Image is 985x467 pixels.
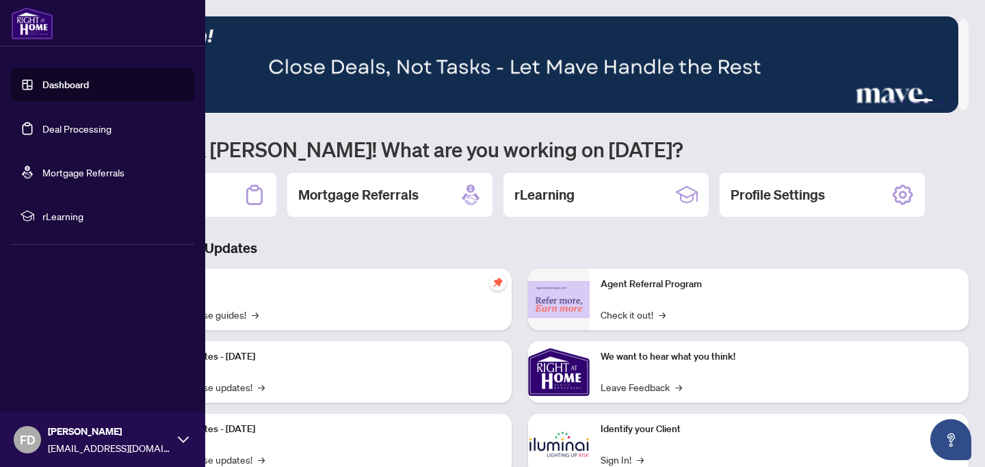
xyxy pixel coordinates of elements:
[71,16,958,113] img: Slide 2
[528,281,590,319] img: Agent Referral Program
[258,452,265,467] span: →
[949,99,955,105] button: 5
[601,349,958,364] p: We want to hear what you think!
[71,239,969,258] h3: Brokerage & Industry Updates
[601,277,958,292] p: Agent Referral Program
[42,79,89,91] a: Dashboard
[144,349,501,364] p: Platform Updates - [DATE]
[938,99,944,105] button: 4
[252,307,259,322] span: →
[889,99,895,105] button: 1
[731,185,825,204] h2: Profile Settings
[911,99,933,105] button: 3
[601,307,666,322] a: Check it out!→
[514,185,575,204] h2: rLearning
[42,122,111,135] a: Deal Processing
[659,307,666,322] span: →
[298,185,419,204] h2: Mortgage Referrals
[144,422,501,437] p: Platform Updates - [DATE]
[637,452,644,467] span: →
[601,379,682,395] a: Leave Feedback→
[42,166,124,178] a: Mortgage Referrals
[930,419,971,460] button: Open asap
[42,209,185,224] span: rLearning
[490,274,506,291] span: pushpin
[900,99,906,105] button: 2
[11,7,53,40] img: logo
[20,430,36,449] span: FD
[601,422,958,437] p: Identify your Client
[48,424,171,439] span: [PERSON_NAME]
[48,440,171,455] span: [EMAIL_ADDRESS][DOMAIN_NAME]
[601,452,644,467] a: Sign In!→
[144,277,501,292] p: Self-Help
[71,136,969,162] h1: Welcome back [PERSON_NAME]! What are you working on [DATE]?
[675,379,682,395] span: →
[258,379,265,395] span: →
[528,341,590,403] img: We want to hear what you think!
